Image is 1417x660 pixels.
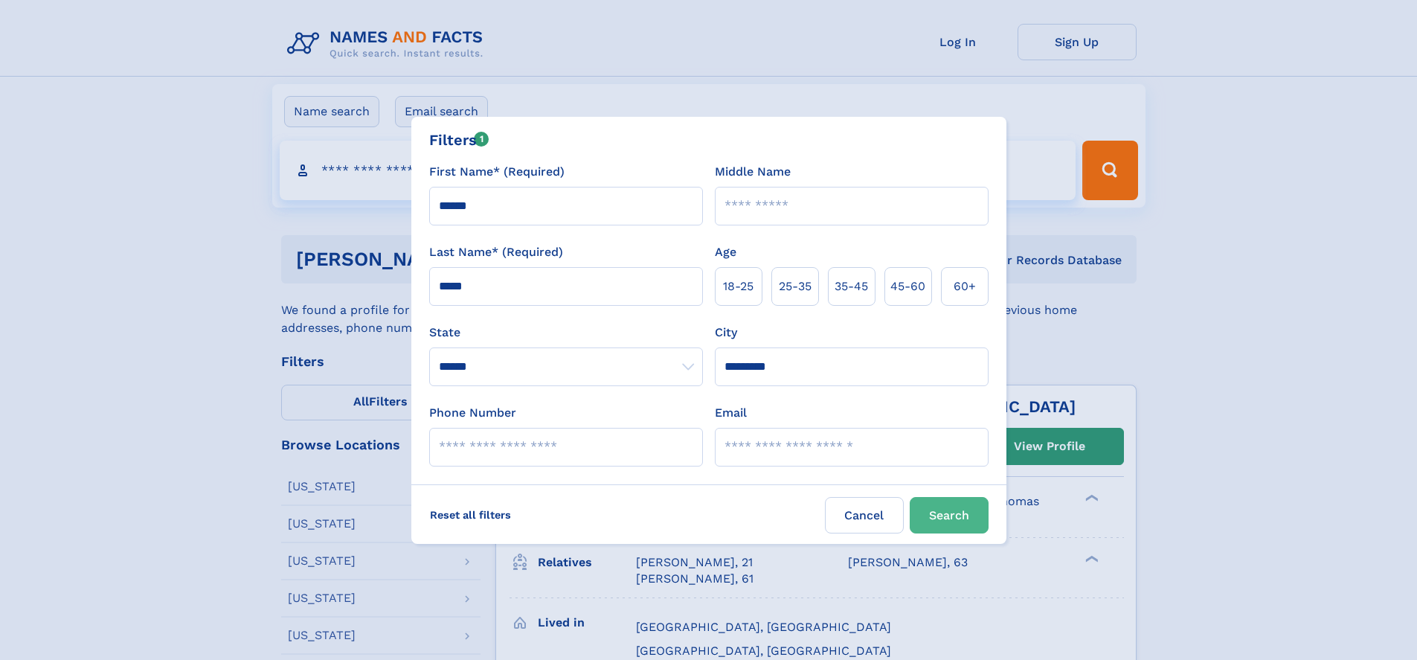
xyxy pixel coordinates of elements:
[429,129,489,151] div: Filters
[910,497,989,534] button: Search
[420,497,521,533] label: Reset all filters
[429,243,563,261] label: Last Name* (Required)
[429,163,565,181] label: First Name* (Required)
[715,404,747,422] label: Email
[723,278,754,295] span: 18‑25
[835,278,868,295] span: 35‑45
[715,163,791,181] label: Middle Name
[890,278,925,295] span: 45‑60
[715,324,737,342] label: City
[825,497,904,534] label: Cancel
[715,243,736,261] label: Age
[429,324,703,342] label: State
[779,278,812,295] span: 25‑35
[429,404,516,422] label: Phone Number
[954,278,976,295] span: 60+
